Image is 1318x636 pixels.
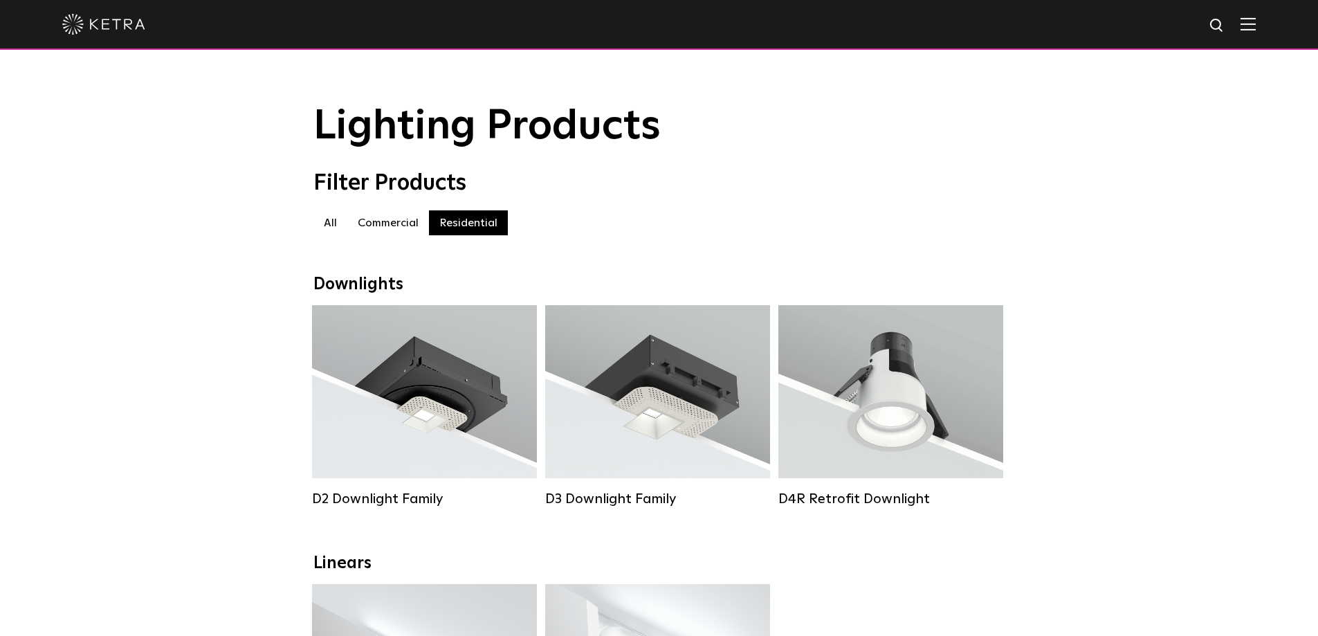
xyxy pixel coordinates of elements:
[313,275,1005,295] div: Downlights
[778,491,1003,507] div: D4R Retrofit Downlight
[313,106,661,147] span: Lighting Products
[313,554,1005,574] div: Linears
[545,491,770,507] div: D3 Downlight Family
[313,210,347,235] label: All
[62,14,145,35] img: ketra-logo-2019-white
[312,491,537,507] div: D2 Downlight Family
[778,305,1003,507] a: D4R Retrofit Downlight Lumen Output:800Colors:White / BlackBeam Angles:15° / 25° / 40° / 60°Watta...
[1209,17,1226,35] img: search icon
[429,210,508,235] label: Residential
[1241,17,1256,30] img: Hamburger%20Nav.svg
[347,210,429,235] label: Commercial
[312,305,537,507] a: D2 Downlight Family Lumen Output:1200Colors:White / Black / Gloss Black / Silver / Bronze / Silve...
[313,170,1005,197] div: Filter Products
[545,305,770,507] a: D3 Downlight Family Lumen Output:700 / 900 / 1100Colors:White / Black / Silver / Bronze / Paintab...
